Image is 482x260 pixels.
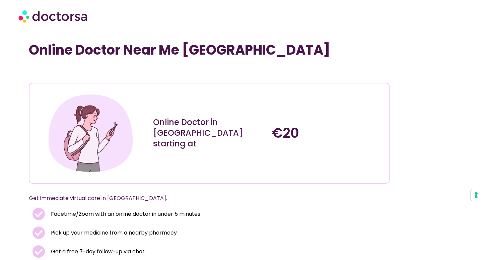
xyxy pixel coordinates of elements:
[471,189,482,201] button: Your consent preferences for tracking technologies
[46,88,135,178] img: Illustration depicting a young woman in a casual outfit, engaged with her smartphone. She has a p...
[272,125,384,141] h4: €20
[49,209,200,219] span: Facetime/Zoom with an online doctor in under 5 minutes
[153,117,265,149] div: Online Doctor in [GEOGRAPHIC_DATA] starting at
[29,194,373,203] p: Get immediate virtual care in [GEOGRAPHIC_DATA].
[49,247,145,256] span: Get a free 7-day follow-up via chat
[29,42,389,58] h1: Online Doctor Near Me [GEOGRAPHIC_DATA]
[49,228,177,238] span: Pick up your medicine from a nearby pharmacy
[32,68,133,76] iframe: Customer reviews powered by Trustpilot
